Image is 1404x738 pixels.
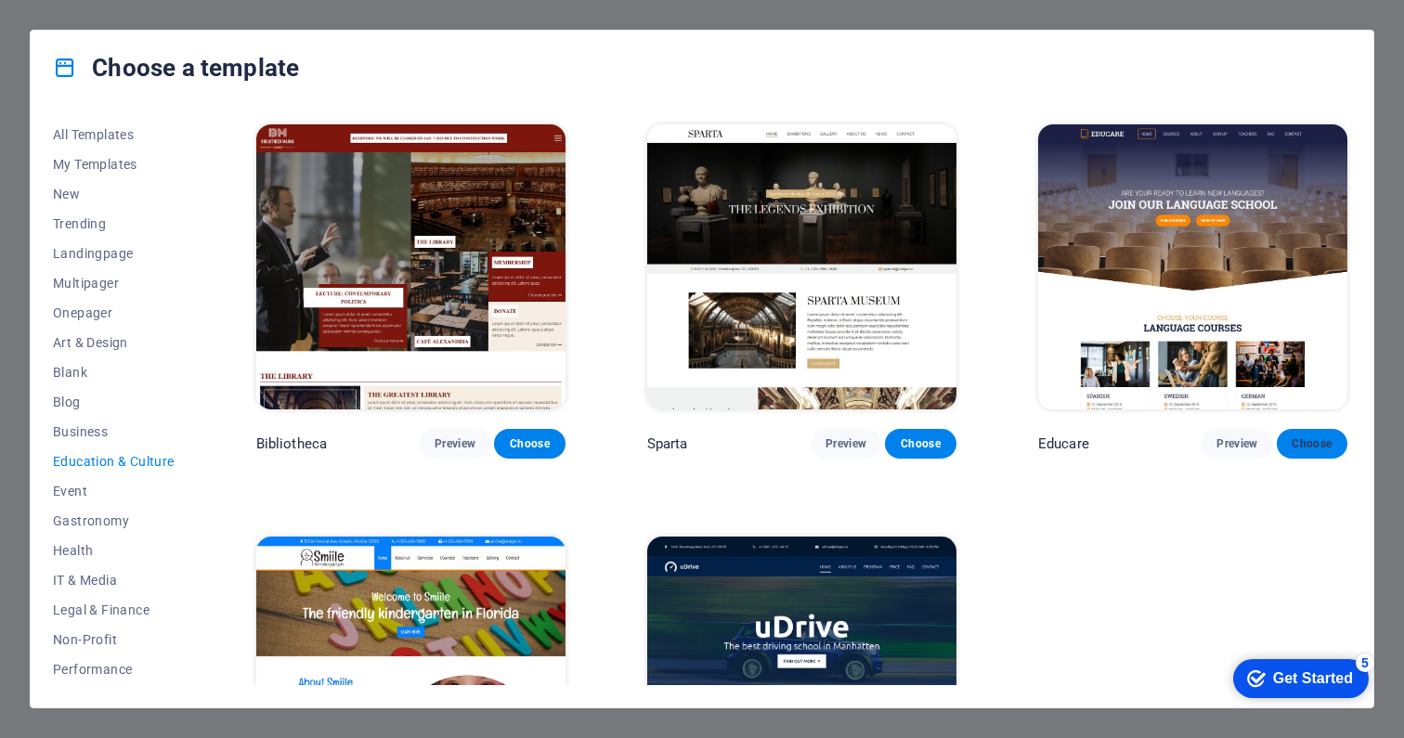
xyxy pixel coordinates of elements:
span: Event [53,484,175,498]
img: Bibliotheca [256,124,565,409]
button: All Templates [53,120,175,149]
button: Business [53,417,175,447]
span: All Templates [53,127,175,142]
button: Landingpage [53,239,175,268]
div: Get Started 5 items remaining, 0% complete [15,9,150,48]
button: Gastronomy [53,506,175,536]
span: Choose [900,436,941,451]
span: Preview [1216,436,1257,451]
button: Portfolio [53,684,175,714]
span: Blog [53,395,175,409]
span: Non-Profit [53,632,175,647]
span: Multipager [53,276,175,291]
img: Educare [1038,124,1347,409]
button: Health [53,536,175,565]
button: Choose [1277,429,1347,459]
span: Art & Design [53,335,175,350]
span: Landingpage [53,246,175,261]
button: Preview [1202,429,1272,459]
p: Sparta [647,434,688,453]
span: My Templates [53,157,175,172]
button: Event [53,476,175,506]
span: New [53,187,175,201]
button: Choose [494,429,565,459]
button: My Templates [53,149,175,179]
p: Educare [1038,434,1089,453]
button: Choose [885,429,955,459]
button: IT & Media [53,565,175,595]
span: IT & Media [53,573,175,588]
span: Onepager [53,305,175,320]
button: Legal & Finance [53,595,175,625]
button: Blank [53,357,175,387]
button: Performance [53,654,175,684]
span: Preview [825,436,866,451]
span: Business [53,424,175,439]
img: Sparta [647,124,956,409]
button: Education & Culture [53,447,175,476]
button: Blog [53,387,175,417]
div: Get Started [55,20,135,37]
span: Education & Culture [53,454,175,469]
span: Gastronomy [53,513,175,528]
span: Choose [1292,436,1332,451]
span: Preview [435,436,475,451]
span: Health [53,543,175,558]
div: 5 [137,4,156,22]
span: Choose [509,436,550,451]
button: Multipager [53,268,175,298]
button: Preview [811,429,881,459]
span: Legal & Finance [53,602,175,617]
button: Trending [53,209,175,239]
h4: Choose a template [53,53,299,83]
button: New [53,179,175,209]
button: Onepager [53,298,175,328]
span: Blank [53,365,175,380]
button: Preview [420,429,490,459]
p: Bibliotheca [256,434,328,453]
button: Art & Design [53,328,175,357]
span: Performance [53,662,175,677]
button: Non-Profit [53,625,175,654]
span: Trending [53,216,175,231]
